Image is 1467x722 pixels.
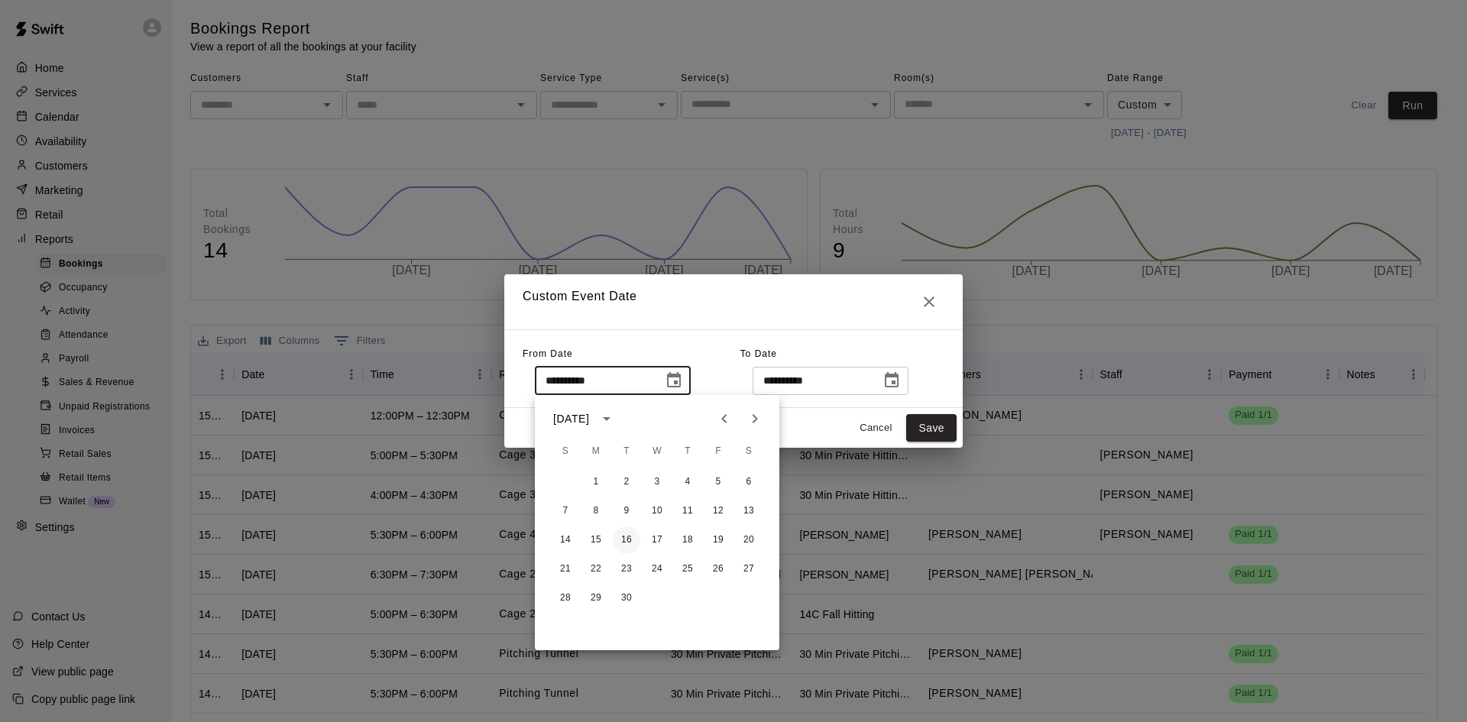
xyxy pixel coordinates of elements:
button: 19 [704,526,732,554]
button: Choose date, selected date is Oct 6, 2025 [659,365,689,396]
button: 21 [552,555,579,583]
button: 10 [643,497,671,525]
button: 12 [704,497,732,525]
button: Close [914,287,944,317]
button: 30 [613,584,640,612]
button: 13 [735,497,763,525]
button: 14 [552,526,579,554]
button: 5 [704,468,732,496]
button: 9 [613,497,640,525]
span: Thursday [674,436,701,467]
button: 18 [674,526,701,554]
button: Next month [740,403,770,434]
h2: Custom Event Date [504,274,963,329]
button: 4 [674,468,701,496]
button: 8 [582,497,610,525]
button: Previous month [709,403,740,434]
button: 24 [643,555,671,583]
button: 1 [582,468,610,496]
button: 28 [552,584,579,612]
span: Friday [704,436,732,467]
button: 16 [613,526,640,554]
div: [DATE] [553,411,589,427]
button: Save [906,414,957,442]
button: 23 [613,555,640,583]
button: 25 [674,555,701,583]
span: Monday [582,436,610,467]
button: 11 [674,497,701,525]
button: 2 [613,468,640,496]
button: Cancel [851,416,900,440]
button: 3 [643,468,671,496]
button: 15 [582,526,610,554]
span: Tuesday [613,436,640,467]
button: Choose date, selected date is Oct 13, 2025 [876,365,907,396]
button: calendar view is open, switch to year view [594,406,620,432]
button: 6 [735,468,763,496]
button: 29 [582,584,610,612]
span: Sunday [552,436,579,467]
button: 17 [643,526,671,554]
button: 22 [582,555,610,583]
span: Wednesday [643,436,671,467]
button: 26 [704,555,732,583]
span: To Date [740,348,777,359]
button: 7 [552,497,579,525]
button: 20 [735,526,763,554]
span: From Date [523,348,573,359]
span: Saturday [735,436,763,467]
button: 27 [735,555,763,583]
